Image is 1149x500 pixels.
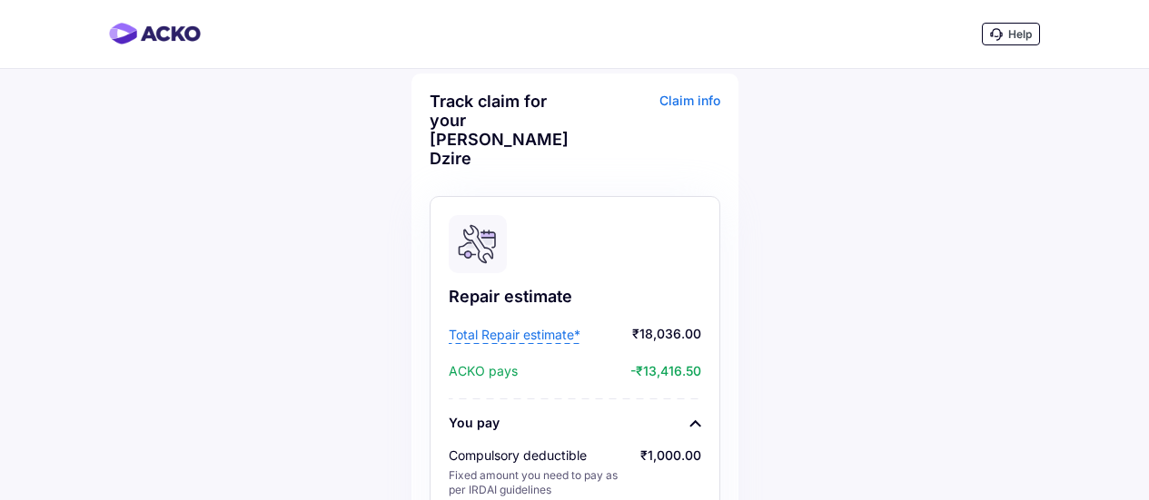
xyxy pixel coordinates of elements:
[640,446,701,497] div: ₹1,000.00
[585,326,701,344] span: ₹18,036.00
[1008,27,1032,41] span: Help
[449,286,701,308] div: Repair estimate
[522,362,701,380] span: -₹13,416.50
[579,92,720,181] div: Claim info
[449,446,626,465] div: Compulsory deductible
[449,414,500,432] div: You pay
[449,326,580,344] span: Total Repair estimate*
[109,23,201,44] img: horizontal-gradient.png
[449,362,518,380] span: ACKO pays
[430,92,570,168] div: Track claim for your [PERSON_NAME] Dzire
[449,468,626,497] div: Fixed amount you need to pay as per IRDAI guidelines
